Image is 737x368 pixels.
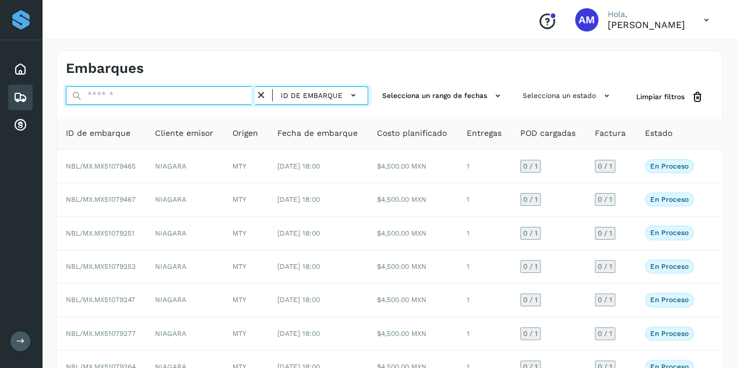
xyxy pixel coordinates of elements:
p: En proceso [650,296,689,304]
button: ID de embarque [277,87,363,104]
td: 1 [457,283,511,317]
span: [DATE] 18:00 [277,162,320,170]
span: NBL/MX.MX51079465 [66,162,136,170]
td: MTY [223,317,268,351]
span: [DATE] 18:00 [277,330,320,338]
p: Hola, [608,9,685,19]
span: Origen [232,127,258,139]
td: NIAGARA [146,150,223,183]
td: $4,500.00 MXN [368,317,457,351]
span: Cliente emisor [155,127,213,139]
div: Embarques [8,85,33,110]
td: 1 [457,317,511,351]
span: POD cargadas [520,127,576,139]
div: Cuentas por cobrar [8,113,33,138]
span: Limpiar filtros [636,92,685,102]
span: [DATE] 18:00 [277,296,320,304]
p: En proceso [650,195,689,204]
td: 1 [457,216,511,250]
h4: Embarques [66,60,144,77]
td: NIAGARA [146,283,223,317]
td: $4,500.00 MXN [368,150,457,183]
td: NIAGARA [146,183,223,216]
span: 0 / 1 [598,263,612,270]
span: Factura [595,127,626,139]
span: 0 / 1 [598,196,612,203]
td: NIAGARA [146,317,223,351]
span: 0 / 1 [598,163,612,170]
span: 0 / 1 [523,330,538,337]
span: 0 / 1 [523,163,538,170]
span: Fecha de embarque [277,127,358,139]
td: $4,500.00 MXN [368,216,457,250]
span: Costo planificado [377,127,447,139]
span: NBL/MX.MX51079253 [66,262,136,271]
td: MTY [223,183,268,216]
td: MTY [223,283,268,317]
span: [DATE] 18:00 [277,195,320,204]
p: En proceso [650,229,689,237]
td: NIAGARA [146,216,223,250]
span: NBL/MX.MX51079247 [66,296,135,304]
span: 0 / 1 [523,196,538,203]
span: Estado [645,127,672,139]
button: Selecciona un rango de fechas [378,86,509,106]
span: [DATE] 18:00 [277,262,320,271]
div: Inicio [8,57,33,82]
span: 0 / 1 [523,296,538,303]
p: Angele Monserrat Manriquez Bisuett [608,19,685,30]
td: MTY [223,250,268,283]
span: 0 / 1 [598,330,612,337]
td: MTY [223,216,268,250]
span: 0 / 1 [598,230,612,237]
p: En proceso [650,330,689,338]
td: 1 [457,250,511,283]
span: [DATE] 18:00 [277,229,320,237]
td: $4,500.00 MXN [368,250,457,283]
td: $4,500.00 MXN [368,183,457,216]
span: Entregas [466,127,501,139]
button: Limpiar filtros [627,86,713,108]
td: MTY [223,150,268,183]
td: 1 [457,183,511,216]
p: En proceso [650,262,689,271]
span: NBL/MX.MX51079251 [66,229,135,237]
p: En proceso [650,162,689,170]
span: 0 / 1 [598,296,612,303]
button: Selecciona un estado [518,86,618,106]
span: NBL/MX.MX51079277 [66,330,136,338]
span: 0 / 1 [523,230,538,237]
td: $4,500.00 MXN [368,283,457,317]
td: NIAGARA [146,250,223,283]
span: 0 / 1 [523,263,538,270]
span: NBL/MX.MX51079467 [66,195,136,204]
span: ID de embarque [66,127,131,139]
span: ID de embarque [281,90,343,101]
td: 1 [457,150,511,183]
